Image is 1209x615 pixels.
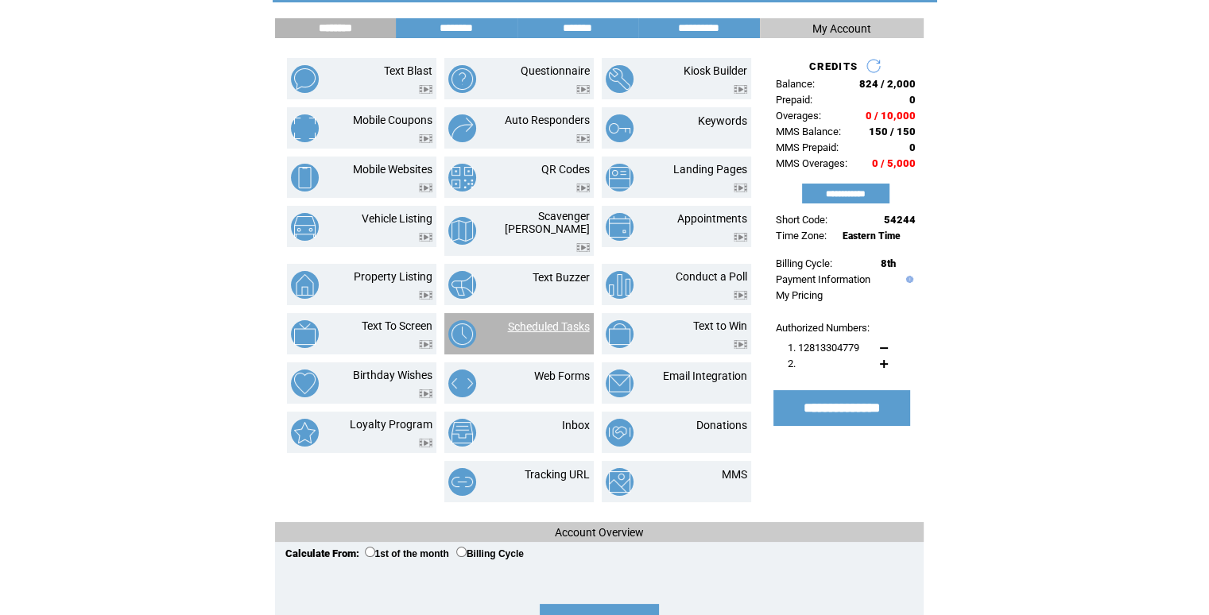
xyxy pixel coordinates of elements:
a: Scheduled Tasks [508,320,590,333]
a: Keywords [698,114,747,127]
img: video.png [734,291,747,300]
img: video.png [576,184,590,192]
span: Eastern Time [843,230,901,242]
img: video.png [734,340,747,349]
img: scavenger-hunt.png [448,217,476,245]
span: 0 / 5,000 [872,157,916,169]
img: scheduled-tasks.png [448,320,476,348]
span: Account Overview [555,526,644,539]
a: Birthday Wishes [353,369,432,381]
span: MMS Balance: [776,126,841,137]
input: 1st of the month [365,547,375,557]
a: Text To Screen [362,319,432,332]
input: Billing Cycle [456,547,467,557]
img: kiosk-builder.png [606,65,634,93]
a: Auto Responders [505,114,590,126]
span: Calculate From: [285,547,359,559]
img: mobile-coupons.png [291,114,319,142]
img: property-listing.png [291,271,319,299]
span: Overages: [776,110,821,122]
img: text-to-win.png [606,320,634,348]
span: Time Zone: [776,230,827,242]
span: 0 [909,141,916,153]
img: inbox.png [448,419,476,447]
img: donations.png [606,419,634,447]
span: 0 [909,94,916,106]
a: Questionnaire [521,64,590,77]
img: video.png [419,134,432,143]
img: video.png [576,85,590,94]
img: conduct-a-poll.png [606,271,634,299]
a: QR Codes [541,163,590,176]
span: 1. 12813304779 [788,342,859,354]
span: 8th [881,257,896,269]
img: loyalty-program.png [291,419,319,447]
a: Text Blast [384,64,432,77]
img: email-integration.png [606,369,634,397]
a: Kiosk Builder [684,64,747,77]
img: web-forms.png [448,369,476,397]
span: Short Code: [776,214,827,226]
a: Donations [696,419,747,431]
img: vehicle-listing.png [291,213,319,241]
span: MMS Prepaid: [776,141,839,153]
img: video.png [734,85,747,94]
a: Payment Information [776,273,870,285]
img: video.png [419,340,432,349]
img: video.png [734,184,747,192]
img: video.png [419,85,432,94]
img: text-to-screen.png [291,320,319,348]
a: Email Integration [663,369,747,382]
label: 1st of the month [365,548,449,559]
img: video.png [419,291,432,300]
img: qr-codes.png [448,164,476,191]
a: Text to Win [693,319,747,332]
img: text-blast.png [291,65,319,93]
a: Tracking URL [525,468,590,481]
img: landing-pages.png [606,164,634,191]
a: Property Listing [354,270,432,283]
a: Mobile Websites [353,163,432,176]
span: 0 / 10,000 [866,110,916,122]
a: Inbox [562,419,590,431]
span: 54244 [884,214,916,226]
img: tracking-url.png [448,468,476,496]
a: Scavenger [PERSON_NAME] [505,210,590,235]
span: My Account [812,22,871,35]
img: auto-responders.png [448,114,476,142]
img: appointments.png [606,213,634,241]
img: keywords.png [606,114,634,142]
img: mms.png [606,468,634,496]
img: video.png [419,439,432,447]
a: Web Forms [534,369,590,382]
a: Appointments [677,212,747,225]
img: video.png [419,389,432,398]
span: Balance: [776,78,815,90]
span: Billing Cycle: [776,257,832,269]
img: mobile-websites.png [291,164,319,191]
span: 824 / 2,000 [859,78,916,90]
span: Prepaid: [776,94,812,106]
span: 2. [788,358,796,369]
a: My Pricing [776,289,823,301]
span: Authorized Numbers: [776,322,870,334]
a: Landing Pages [673,163,747,176]
img: text-buzzer.png [448,271,476,299]
img: video.png [734,233,747,242]
span: CREDITS [809,60,858,72]
a: Text Buzzer [533,271,590,284]
a: Vehicle Listing [362,212,432,225]
img: help.gif [902,276,913,283]
a: Loyalty Program [350,418,432,431]
a: Conduct a Poll [676,270,747,283]
a: MMS [722,468,747,481]
img: questionnaire.png [448,65,476,93]
img: video.png [419,233,432,242]
a: Mobile Coupons [353,114,432,126]
img: birthday-wishes.png [291,369,319,397]
span: MMS Overages: [776,157,847,169]
span: 150 / 150 [869,126,916,137]
img: video.png [576,243,590,252]
img: video.png [419,184,432,192]
img: video.png [576,134,590,143]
